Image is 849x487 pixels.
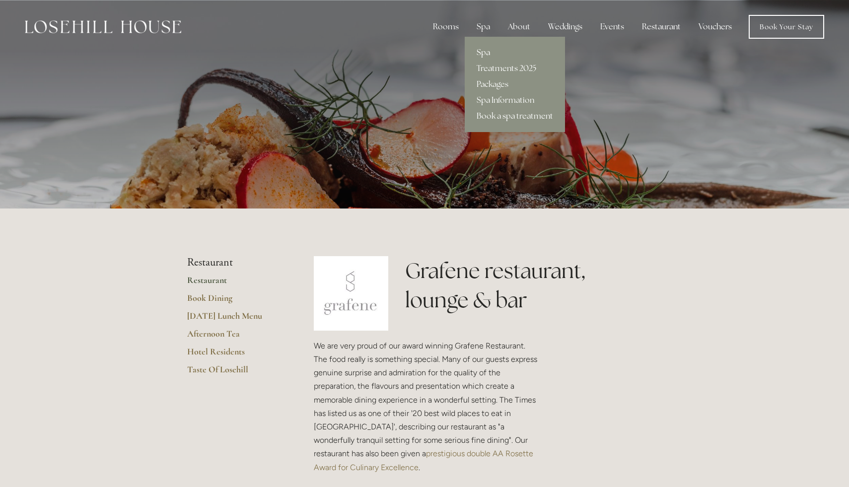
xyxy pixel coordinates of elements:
[500,17,538,37] div: About
[314,449,535,472] a: prestigious double AA Rosette Award for Culinary Excellence
[465,45,565,61] a: Spa
[25,20,181,33] img: Losehill House
[691,17,740,37] a: Vouchers
[187,275,282,292] a: Restaurant
[465,92,565,108] a: Spa Information
[634,17,689,37] div: Restaurant
[187,328,282,346] a: Afternoon Tea
[540,17,590,37] div: Weddings
[749,15,824,39] a: Book Your Stay
[592,17,632,37] div: Events
[465,108,565,124] a: Book a spa treatment
[469,17,498,37] div: Spa
[187,310,282,328] a: [DATE] Lunch Menu
[425,17,467,37] div: Rooms
[465,76,565,92] a: Packages
[187,292,282,310] a: Book Dining
[465,61,565,76] a: Treatments 2025
[405,256,662,315] h1: Grafene restaurant, lounge & bar
[187,256,282,269] li: Restaurant
[314,256,388,331] img: grafene.jpg
[187,364,282,382] a: Taste Of Losehill
[187,346,282,364] a: Hotel Residents
[314,339,540,474] p: We are very proud of our award winning Grafene Restaurant. The food really is something special. ...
